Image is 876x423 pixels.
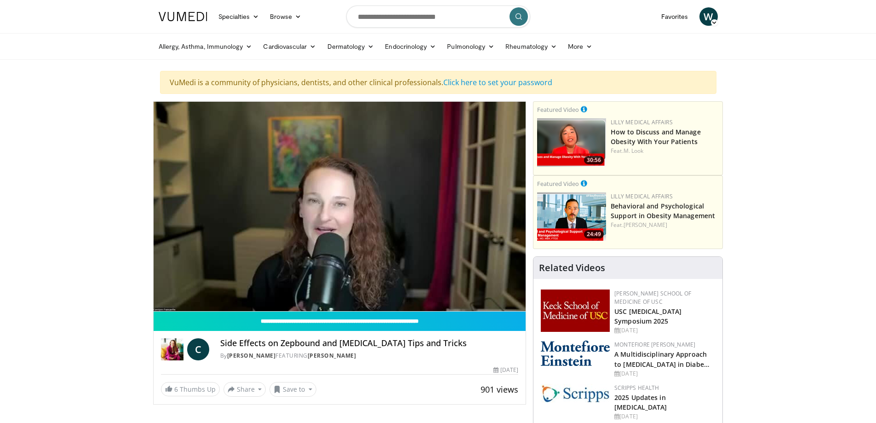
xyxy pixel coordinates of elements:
small: Featured Video [537,105,579,114]
div: [DATE] [493,366,518,374]
a: Behavioral and Psychological Support in Obesity Management [611,202,715,220]
a: Dermatology [322,37,380,56]
a: 6 Thumbs Up [161,382,220,396]
h4: Side Effects on Zepbound and [MEDICAL_DATA] Tips and Tricks [220,338,518,348]
span: 901 views [481,384,518,395]
a: Rheumatology [500,37,562,56]
a: W [699,7,718,26]
img: 7b941f1f-d101-407a-8bfa-07bd47db01ba.png.150x105_q85_autocrop_double_scale_upscale_version-0.2.jpg [541,290,610,332]
div: [DATE] [614,412,715,421]
img: c9f2b0b7-b02a-4276-a72a-b0cbb4230bc1.jpg.150x105_q85_autocrop_double_scale_upscale_version-0.2.jpg [541,384,610,403]
a: Lilly Medical Affairs [611,118,673,126]
video-js: Video Player [154,102,526,312]
h4: Related Videos [539,262,605,273]
a: Specialties [213,7,265,26]
span: 24:49 [584,230,604,238]
a: 24:49 [537,192,606,241]
a: C [187,338,209,360]
a: Scripps Health [614,384,659,392]
a: [PERSON_NAME] [624,221,667,229]
a: USC [MEDICAL_DATA] Symposium 2025 [614,307,681,325]
a: A Multidisciplinary Approach to [MEDICAL_DATA] in Diabe… [614,350,710,368]
a: Montefiore [PERSON_NAME] [614,341,695,348]
img: c98a6a29-1ea0-4bd5-8cf5-4d1e188984a7.png.150x105_q85_crop-smart_upscale.png [537,118,606,167]
a: More [562,37,598,56]
div: [DATE] [614,370,715,378]
a: Cardiovascular [258,37,321,56]
a: Click here to set your password [443,77,552,87]
a: How to Discuss and Manage Obesity With Your Patients [611,127,701,146]
a: Allergy, Asthma, Immunology [153,37,258,56]
a: [PERSON_NAME] School of Medicine of USC [614,290,691,306]
a: M. Look [624,147,644,155]
button: Share [223,382,266,397]
img: Dr. Carolynn Francavilla [161,338,183,360]
a: 2025 Updates in [MEDICAL_DATA] [614,393,667,411]
small: Featured Video [537,180,579,188]
a: [PERSON_NAME] [308,352,356,359]
img: b0142b4c-93a1-4b58-8f91-5265c282693c.png.150x105_q85_autocrop_double_scale_upscale_version-0.2.png [541,341,610,366]
img: VuMedi Logo [159,12,207,21]
a: Favorites [656,7,694,26]
a: Pulmonology [441,37,500,56]
img: ba3304f6-7838-4e41-9c0f-2e31ebde6754.png.150x105_q85_crop-smart_upscale.png [537,192,606,241]
a: Browse [264,7,307,26]
a: Lilly Medical Affairs [611,192,673,200]
div: By FEATURING [220,352,518,360]
div: Feat. [611,147,719,155]
input: Search topics, interventions [346,6,530,28]
div: Feat. [611,221,719,229]
a: Endocrinology [379,37,441,56]
span: 30:56 [584,156,604,164]
a: [PERSON_NAME] [227,352,276,359]
div: [DATE] [614,326,715,335]
a: 30:56 [537,118,606,167]
span: 6 [174,385,178,394]
button: Save to [269,382,316,397]
div: VuMedi is a community of physicians, dentists, and other clinical professionals. [160,71,716,94]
